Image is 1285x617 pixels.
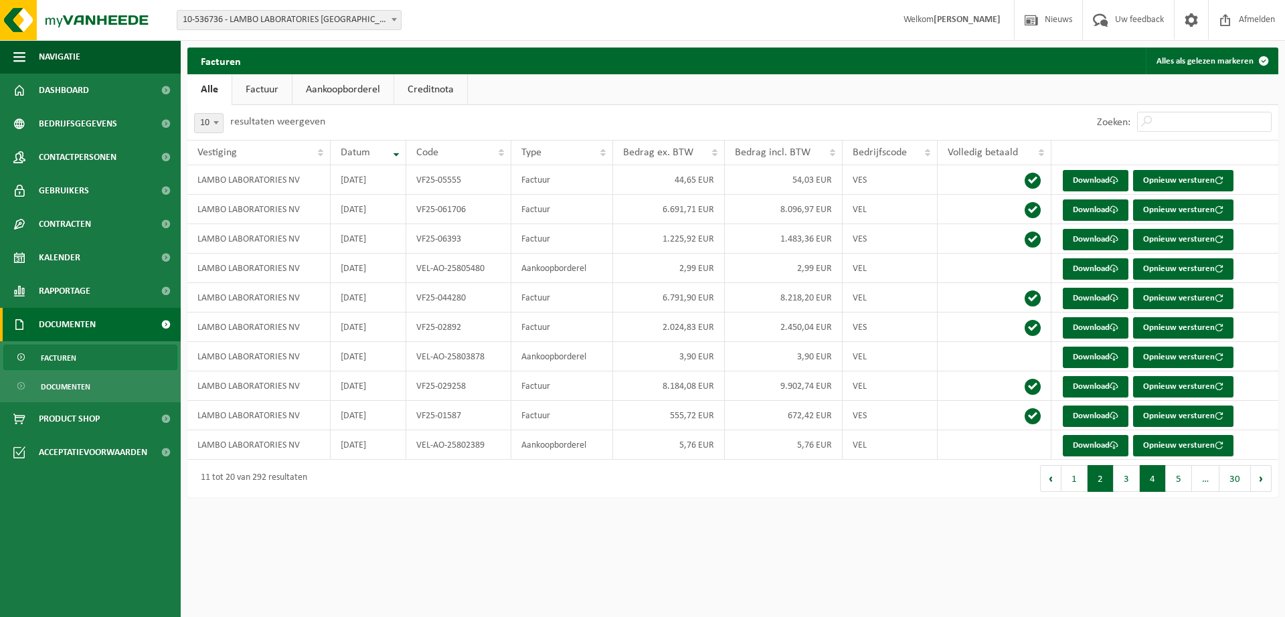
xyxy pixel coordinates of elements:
button: Opnieuw versturen [1133,435,1233,456]
a: Download [1063,199,1128,221]
span: Bedrag incl. BTW [735,147,810,158]
button: 1 [1061,465,1088,492]
td: 44,65 EUR [613,165,725,195]
td: Factuur [511,283,613,313]
td: Factuur [511,195,613,224]
td: [DATE] [331,195,406,224]
td: Factuur [511,224,613,254]
td: VEL [843,342,938,371]
td: [DATE] [331,371,406,401]
td: Factuur [511,165,613,195]
td: VF25-05555 [406,165,511,195]
td: 555,72 EUR [613,401,725,430]
td: VF25-029258 [406,371,511,401]
span: 10-536736 - LAMBO LABORATORIES NV - WIJNEGEM [177,11,401,29]
td: Aankoopborderel [511,342,613,371]
td: LAMBO LABORATORIES NV [187,283,331,313]
td: VEL-AO-25805480 [406,254,511,283]
button: Opnieuw versturen [1133,317,1233,339]
td: LAMBO LABORATORIES NV [187,195,331,224]
span: Vestiging [197,147,237,158]
td: Factuur [511,401,613,430]
td: Factuur [511,371,613,401]
td: [DATE] [331,254,406,283]
button: 30 [1219,465,1251,492]
td: 2,99 EUR [725,254,843,283]
a: Factuur [232,74,292,105]
td: VEL [843,283,938,313]
a: Download [1063,347,1128,368]
a: Aankoopborderel [292,74,394,105]
td: VF25-044280 [406,283,511,313]
label: resultaten weergeven [230,116,325,127]
a: Download [1063,170,1128,191]
button: Opnieuw versturen [1133,199,1233,221]
button: Opnieuw versturen [1133,288,1233,309]
td: 2.450,04 EUR [725,313,843,342]
td: VF25-02892 [406,313,511,342]
h2: Facturen [187,48,254,74]
button: Opnieuw versturen [1133,258,1233,280]
td: 1.225,92 EUR [613,224,725,254]
span: Gebruikers [39,174,89,207]
td: LAMBO LABORATORIES NV [187,401,331,430]
td: 2.024,83 EUR [613,313,725,342]
span: Volledig betaald [948,147,1018,158]
strong: [PERSON_NAME] [934,15,1001,25]
div: 11 tot 20 van 292 resultaten [194,466,307,491]
td: LAMBO LABORATORIES NV [187,342,331,371]
span: Bedrag ex. BTW [623,147,693,158]
span: Bedrijfsgegevens [39,107,117,141]
span: Acceptatievoorwaarden [39,436,147,469]
td: [DATE] [331,224,406,254]
td: VES [843,165,938,195]
td: 6.691,71 EUR [613,195,725,224]
span: 10-536736 - LAMBO LABORATORIES NV - WIJNEGEM [177,10,402,30]
span: Product Shop [39,402,100,436]
span: Facturen [41,345,76,371]
td: 8.184,08 EUR [613,371,725,401]
button: Opnieuw versturen [1133,376,1233,398]
td: 3,90 EUR [613,342,725,371]
td: LAMBO LABORATORIES NV [187,430,331,460]
td: [DATE] [331,283,406,313]
a: Facturen [3,345,177,370]
span: 10 [195,114,223,133]
td: 8.218,20 EUR [725,283,843,313]
td: VEL [843,254,938,283]
span: Bedrijfscode [853,147,907,158]
span: Kalender [39,241,80,274]
td: VF25-061706 [406,195,511,224]
td: 2,99 EUR [613,254,725,283]
td: 54,03 EUR [725,165,843,195]
a: Download [1063,435,1128,456]
td: [DATE] [331,401,406,430]
span: … [1192,465,1219,492]
span: Contactpersonen [39,141,116,174]
span: Navigatie [39,40,80,74]
button: Opnieuw versturen [1133,229,1233,250]
button: Opnieuw versturen [1133,347,1233,368]
td: VEL [843,371,938,401]
button: 4 [1140,465,1166,492]
a: Download [1063,376,1128,398]
td: Aankoopborderel [511,430,613,460]
td: LAMBO LABORATORIES NV [187,313,331,342]
td: LAMBO LABORATORIES NV [187,254,331,283]
span: 10 [194,113,224,133]
td: VES [843,224,938,254]
button: 5 [1166,465,1192,492]
button: Previous [1040,465,1061,492]
a: Download [1063,258,1128,280]
button: 3 [1114,465,1140,492]
td: LAMBO LABORATORIES NV [187,165,331,195]
button: Alles als gelezen markeren [1146,48,1277,74]
span: Dashboard [39,74,89,107]
a: Download [1063,229,1128,250]
label: Zoeken: [1097,117,1130,128]
td: LAMBO LABORATORIES NV [187,371,331,401]
span: Datum [341,147,370,158]
td: VEL [843,430,938,460]
td: Factuur [511,313,613,342]
td: 672,42 EUR [725,401,843,430]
